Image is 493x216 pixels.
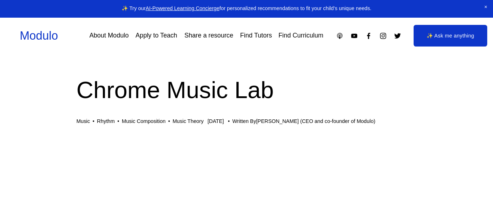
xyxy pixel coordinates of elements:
a: About Modulo [90,30,129,42]
a: Apply to Teach [136,30,177,42]
a: Apple Podcasts [336,32,344,40]
a: Music [77,118,90,124]
a: Find Curriculum [279,30,323,42]
a: Facebook [365,32,372,40]
a: Twitter [394,32,401,40]
div: Written By [232,118,375,124]
a: Share a resource [184,30,233,42]
h1: Chrome Music Lab [77,74,417,106]
a: Find Tutors [240,30,272,42]
a: Music Composition [122,118,165,124]
a: YouTube [350,32,358,40]
a: Modulo [20,29,58,42]
a: ✨ Ask me anything [414,25,487,47]
a: [PERSON_NAME] (CEO and co-founder of Modulo) [256,118,375,124]
span: [DATE] [208,118,224,124]
a: Music Theory [173,118,204,124]
a: AI-Powered Learning Concierge [146,5,219,11]
a: Instagram [379,32,387,40]
a: Rhythm [97,118,115,124]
